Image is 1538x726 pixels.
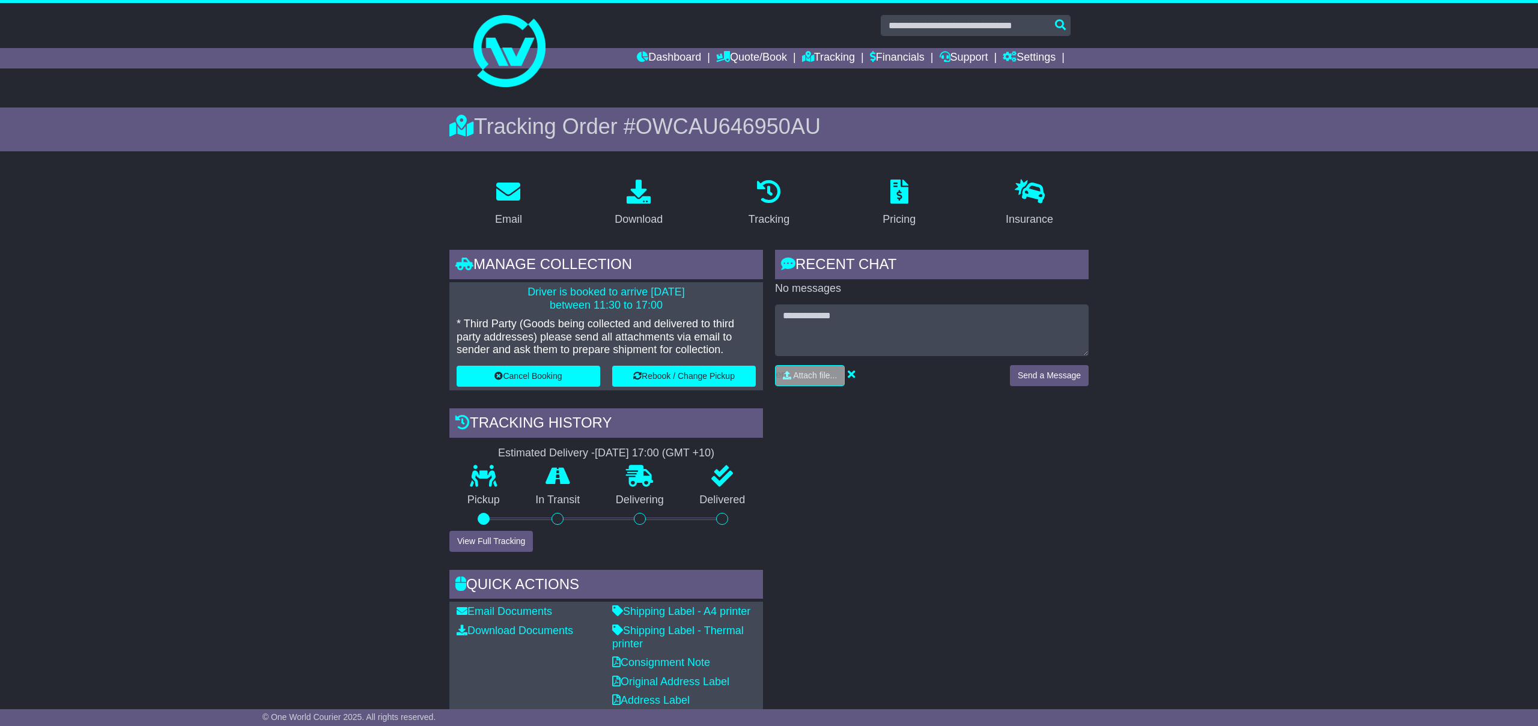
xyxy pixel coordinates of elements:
a: Tracking [802,48,855,68]
a: Download [607,175,670,232]
a: Settings [1003,48,1056,68]
div: Manage collection [449,250,763,282]
div: Insurance [1006,211,1053,228]
a: Quote/Book [716,48,787,68]
p: Pickup [449,494,518,507]
div: Tracking [749,211,789,228]
span: © One World Courier 2025. All rights reserved. [263,712,436,722]
p: Delivered [682,494,764,507]
a: Dashboard [637,48,701,68]
button: Cancel Booking [457,366,600,387]
a: Email [487,175,530,232]
a: Download Documents [457,625,573,637]
div: [DATE] 17:00 (GMT +10) [595,447,714,460]
a: Insurance [998,175,1061,232]
div: Tracking Order # [449,113,1089,139]
a: Email Documents [457,605,552,617]
button: View Full Tracking [449,531,533,552]
button: Send a Message [1010,365,1089,386]
a: Financials [870,48,925,68]
a: Shipping Label - A4 printer [612,605,750,617]
p: In Transit [518,494,598,507]
span: OWCAU646950AU [636,114,821,139]
a: Consignment Note [612,656,710,668]
a: Tracking [741,175,797,232]
div: Download [615,211,663,228]
button: Rebook / Change Pickup [612,366,756,387]
a: Pricing [875,175,923,232]
div: Tracking history [449,408,763,441]
a: Address Label [612,694,690,706]
div: Pricing [883,211,916,228]
div: Estimated Delivery - [449,447,763,460]
a: Shipping Label - Thermal printer [612,625,744,650]
a: Support [940,48,988,68]
p: No messages [775,282,1089,295]
div: RECENT CHAT [775,250,1089,282]
p: * Third Party (Goods being collected and delivered to third party addresses) please send all atta... [457,318,756,357]
div: Email [495,211,522,228]
div: Quick Actions [449,570,763,602]
p: Delivering [598,494,682,507]
p: Driver is booked to arrive [DATE] between 11:30 to 17:00 [457,286,756,312]
a: Original Address Label [612,676,729,688]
